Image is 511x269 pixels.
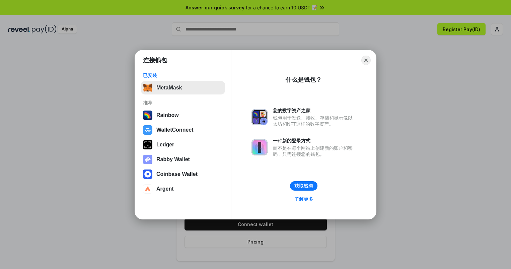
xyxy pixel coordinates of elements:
img: svg+xml,%3Csvg%20fill%3D%22none%22%20height%3D%2233%22%20viewBox%3D%220%200%2035%2033%22%20width%... [143,83,152,92]
div: WalletConnect [156,127,194,133]
a: 了解更多 [290,195,317,203]
button: WalletConnect [141,123,225,137]
button: Coinbase Wallet [141,167,225,181]
div: Coinbase Wallet [156,171,198,177]
div: 了解更多 [294,196,313,202]
div: 钱包用于发送、接收、存储和显示像以太坊和NFT这样的数字资产。 [273,115,356,127]
div: 一种新的登录方式 [273,138,356,144]
div: 而不是在每个网站上创建新的账户和密码，只需连接您的钱包。 [273,145,356,157]
div: 已安装 [143,72,223,78]
img: svg+xml,%3Csvg%20width%3D%2228%22%20height%3D%2228%22%20viewBox%3D%220%200%2028%2028%22%20fill%3D... [143,170,152,179]
img: svg+xml,%3Csvg%20xmlns%3D%22http%3A%2F%2Fwww.w3.org%2F2000%2Fsvg%22%20fill%3D%22none%22%20viewBox... [143,155,152,164]
button: 获取钱包 [290,181,317,191]
button: MetaMask [141,81,225,94]
div: 推荐 [143,100,223,106]
img: svg+xml,%3Csvg%20width%3D%2228%22%20height%3D%2228%22%20viewBox%3D%220%200%2028%2028%22%20fill%3D... [143,184,152,194]
img: svg+xml,%3Csvg%20xmlns%3D%22http%3A%2F%2Fwww.w3.org%2F2000%2Fsvg%22%20fill%3D%22none%22%20viewBox... [251,139,268,155]
div: 什么是钱包？ [286,76,322,84]
div: 您的数字资产之家 [273,108,356,114]
button: Close [361,56,371,65]
div: Ledger [156,142,174,148]
img: svg+xml,%3Csvg%20xmlns%3D%22http%3A%2F%2Fwww.w3.org%2F2000%2Fsvg%22%20width%3D%2228%22%20height%3... [143,140,152,149]
div: MetaMask [156,85,182,91]
div: Rainbow [156,112,179,118]
img: svg+xml,%3Csvg%20width%3D%22120%22%20height%3D%22120%22%20viewBox%3D%220%200%20120%20120%22%20fil... [143,111,152,120]
div: Rabby Wallet [156,156,190,162]
img: svg+xml,%3Csvg%20width%3D%2228%22%20height%3D%2228%22%20viewBox%3D%220%200%2028%2028%22%20fill%3D... [143,125,152,135]
button: Ledger [141,138,225,151]
button: Rainbow [141,109,225,122]
div: 获取钱包 [294,183,313,189]
h1: 连接钱包 [143,56,167,64]
div: Argent [156,186,174,192]
button: Rabby Wallet [141,153,225,166]
img: svg+xml,%3Csvg%20xmlns%3D%22http%3A%2F%2Fwww.w3.org%2F2000%2Fsvg%22%20fill%3D%22none%22%20viewBox... [251,109,268,125]
button: Argent [141,182,225,196]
